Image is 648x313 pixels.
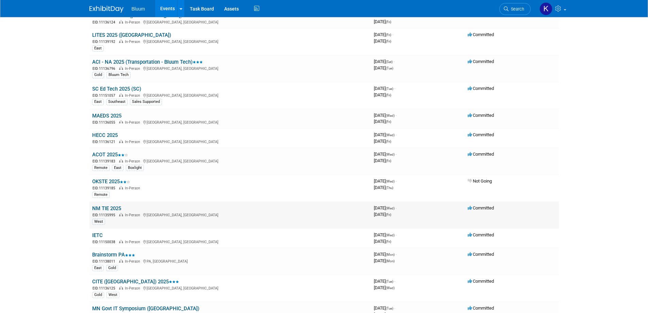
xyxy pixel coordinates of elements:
[374,113,397,118] span: [DATE]
[92,152,128,158] a: ACOT 2025
[125,286,142,291] span: In-Person
[396,178,397,184] span: -
[374,119,391,124] span: [DATE]
[93,159,118,163] span: EID: 11139183
[374,86,395,91] span: [DATE]
[92,19,368,25] div: [GEOGRAPHIC_DATA], [GEOGRAPHIC_DATA]
[92,212,368,218] div: [GEOGRAPHIC_DATA], [GEOGRAPHIC_DATA]
[92,99,104,105] div: East
[374,178,397,184] span: [DATE]
[396,252,397,257] span: -
[125,140,142,144] span: In-Person
[386,133,395,137] span: (Wed)
[374,13,395,18] span: [DATE]
[125,93,142,98] span: In-Person
[106,292,119,298] div: West
[374,65,393,71] span: [DATE]
[112,165,123,171] div: East
[386,286,395,290] span: (Wed)
[119,120,123,124] img: In-Person Event
[92,285,368,291] div: [GEOGRAPHIC_DATA], [GEOGRAPHIC_DATA]
[374,279,395,284] span: [DATE]
[92,139,368,144] div: [GEOGRAPHIC_DATA], [GEOGRAPHIC_DATA]
[125,186,142,190] span: In-Person
[374,258,395,263] span: [DATE]
[93,140,118,144] span: EID: 11136121
[374,132,397,137] span: [DATE]
[374,232,397,237] span: [DATE]
[386,40,391,43] span: (Fri)
[374,32,393,37] span: [DATE]
[468,59,494,64] span: Committed
[374,185,393,190] span: [DATE]
[374,306,395,311] span: [DATE]
[386,159,391,163] span: (Fri)
[374,92,391,97] span: [DATE]
[468,152,494,157] span: Committed
[386,20,391,24] span: (Fri)
[374,139,391,144] span: [DATE]
[468,13,494,18] span: Committed
[386,66,393,70] span: (Tue)
[125,120,142,125] span: In-Person
[396,152,397,157] span: -
[125,159,142,163] span: In-Person
[374,205,397,210] span: [DATE]
[374,285,395,290] span: [DATE]
[468,132,494,137] span: Committed
[539,2,552,15] img: Kellie Noller
[394,86,395,91] span: -
[374,19,391,24] span: [DATE]
[119,93,123,97] img: In-Person Event
[125,213,142,217] span: In-Person
[386,114,395,118] span: (Wed)
[125,240,142,244] span: In-Person
[106,99,128,105] div: Southeast
[92,38,368,44] div: [GEOGRAPHIC_DATA], [GEOGRAPHIC_DATA]
[396,232,397,237] span: -
[394,59,395,64] span: -
[92,158,368,164] div: [GEOGRAPHIC_DATA], [GEOGRAPHIC_DATA]
[499,3,531,15] a: Search
[93,240,118,244] span: EID: 11150038
[386,280,393,283] span: (Tue)
[509,6,524,12] span: Search
[386,233,395,237] span: (Wed)
[92,13,182,19] a: SWWC IT2 2025 ([GEOGRAPHIC_DATA])
[93,260,118,263] span: EID: 11138011
[386,33,391,37] span: (Fri)
[386,307,393,310] span: (Tue)
[93,286,118,290] span: EID: 11136125
[119,66,123,70] img: In-Person Event
[468,252,494,257] span: Committed
[386,259,395,263] span: (Mon)
[468,32,494,37] span: Committed
[386,60,393,64] span: (Sat)
[125,66,142,71] span: In-Person
[106,265,118,271] div: Gold
[92,219,105,225] div: West
[93,186,118,190] span: EID: 11139185
[92,258,368,264] div: PA, [GEOGRAPHIC_DATA]
[394,306,395,311] span: -
[92,292,104,298] div: Gold
[468,306,494,311] span: Committed
[119,159,123,162] img: In-Person Event
[386,87,393,91] span: (Tue)
[92,113,121,119] a: MAEDS 2025
[119,40,123,43] img: In-Person Event
[386,206,395,210] span: (Wed)
[93,40,118,44] span: EID: 11139192
[386,93,391,97] span: (Fri)
[93,213,118,217] span: EID: 11135995
[374,158,391,163] span: [DATE]
[119,20,123,24] img: In-Person Event
[119,140,123,143] img: In-Person Event
[386,140,391,143] span: (Fri)
[386,253,395,256] span: (Mon)
[126,165,144,171] div: Boxlight
[386,120,391,124] span: (Fri)
[468,232,494,237] span: Committed
[119,286,123,289] img: In-Person Event
[374,252,397,257] span: [DATE]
